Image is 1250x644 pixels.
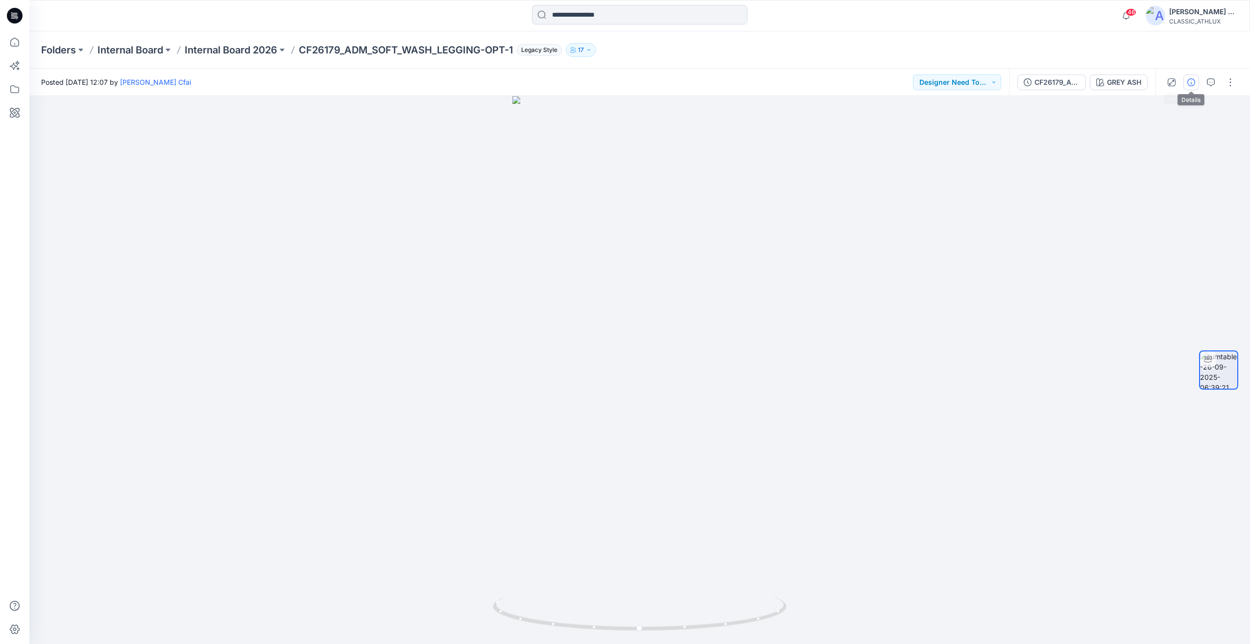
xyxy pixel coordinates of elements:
div: CLASSIC_ATHLUX [1169,18,1238,25]
p: 17 [578,45,584,55]
a: [PERSON_NAME] Cfai [120,78,191,86]
button: 17 [566,43,596,57]
div: [PERSON_NAME] Cfai [1169,6,1238,18]
button: Legacy Style [513,43,562,57]
a: Internal Board [97,43,163,57]
span: 46 [1126,8,1136,16]
span: Posted [DATE] 12:07 by [41,77,191,87]
a: Internal Board 2026 [185,43,277,57]
p: CF26179_ADM_SOFT_WASH_LEGGING-OPT-1 [299,43,513,57]
button: CF26179_ADM_SOFT_WASH_LEGGING-OPT-1 [1017,74,1086,90]
a: Folders [41,43,76,57]
div: CF26179_ADM_SOFT_WASH_LEGGING-OPT-1 [1034,77,1080,88]
img: avatar [1146,6,1165,25]
span: Legacy Style [517,44,562,56]
button: Details [1183,74,1199,90]
img: turntable-26-09-2025-06:39:21 [1200,351,1237,389]
button: GREY ASH [1090,74,1148,90]
div: GREY ASH [1107,77,1141,88]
